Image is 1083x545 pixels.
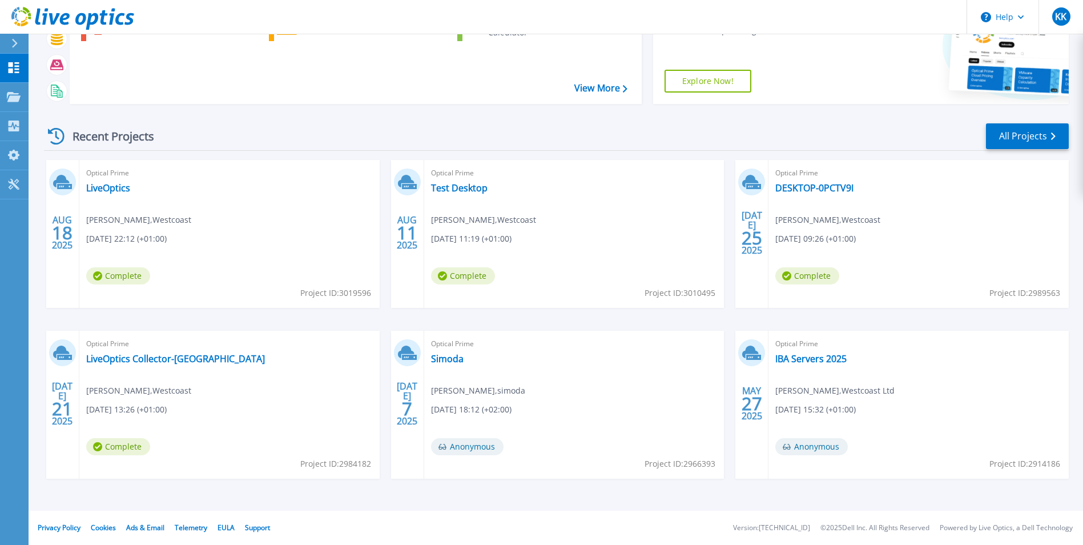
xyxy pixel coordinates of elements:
span: Optical Prime [431,167,718,179]
span: Optical Prime [431,338,718,350]
span: [DATE] 15:32 (+01:00) [775,403,856,416]
span: Optical Prime [775,338,1062,350]
a: View More [574,83,627,94]
span: Optical Prime [86,338,373,350]
span: Project ID: 2989563 [989,287,1060,299]
a: Test Desktop [431,182,488,194]
span: [PERSON_NAME] , Westcoast [431,214,536,226]
span: Complete [431,267,495,284]
span: 11 [397,228,417,238]
span: 18 [52,228,73,238]
span: [DATE] 09:26 (+01:00) [775,233,856,245]
a: Telemetry [175,523,207,532]
a: Cookies [91,523,116,532]
a: LiveOptics [86,182,130,194]
div: [DATE] 2025 [741,212,763,254]
div: MAY 2025 [741,383,763,424]
span: Complete [86,438,150,455]
span: Project ID: 3019596 [300,287,371,299]
span: [DATE] 18:12 (+02:00) [431,403,512,416]
span: [PERSON_NAME] , Westcoast [86,214,191,226]
div: [DATE] 2025 [396,383,418,424]
span: [PERSON_NAME] , simoda [431,384,525,397]
div: [DATE] 2025 [51,383,73,424]
span: Complete [86,267,150,284]
span: Optical Prime [86,167,373,179]
span: Project ID: 2966393 [645,458,715,470]
li: Version: [TECHNICAL_ID] [733,524,810,532]
span: [DATE] 13:26 (+01:00) [86,403,167,416]
a: EULA [218,523,235,532]
a: Simoda [431,353,464,364]
span: KK [1055,12,1066,21]
span: [PERSON_NAME] , Westcoast [86,384,191,397]
span: 7 [402,404,412,414]
span: Anonymous [775,438,848,455]
span: Anonymous [431,438,504,455]
a: All Projects [986,123,1069,149]
span: Project ID: 2914186 [989,458,1060,470]
span: Complete [775,267,839,284]
a: IBA Servers 2025 [775,353,847,364]
div: Recent Projects [44,122,170,150]
a: Support [245,523,270,532]
a: Explore Now! [665,70,751,93]
div: AUG 2025 [51,212,73,254]
span: Project ID: 3010495 [645,287,715,299]
span: [DATE] 11:19 (+01:00) [431,233,512,245]
a: Ads & Email [126,523,164,532]
span: [PERSON_NAME] , Westcoast [775,214,880,226]
span: 27 [742,399,762,408]
li: © 2025 Dell Inc. All Rights Reserved [820,524,929,532]
li: Powered by Live Optics, a Dell Technology [940,524,1073,532]
span: [PERSON_NAME] , Westcoast Ltd [775,384,895,397]
div: AUG 2025 [396,212,418,254]
span: 21 [52,404,73,414]
a: LiveOptics Collector-[GEOGRAPHIC_DATA] [86,353,265,364]
span: [DATE] 22:12 (+01:00) [86,233,167,245]
span: 25 [742,233,762,243]
span: Project ID: 2984182 [300,458,371,470]
a: DESKTOP-0PCTV9I [775,182,853,194]
span: Optical Prime [775,167,1062,179]
a: Privacy Policy [38,523,80,532]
